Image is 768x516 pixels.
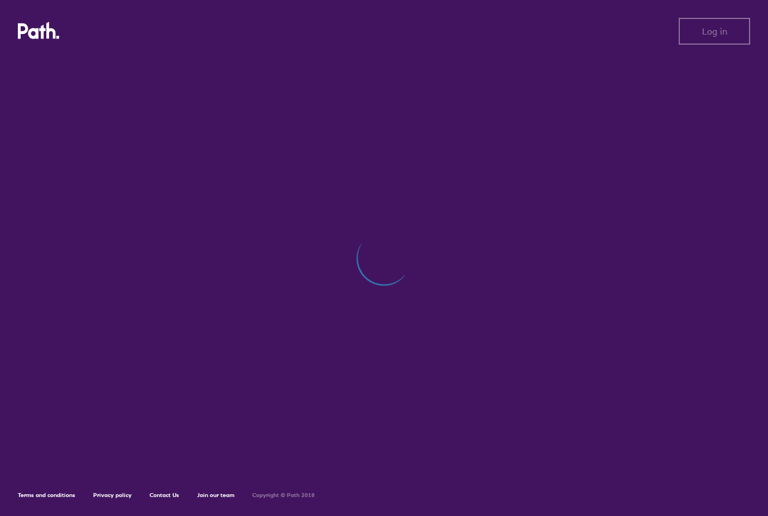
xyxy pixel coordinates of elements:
[150,491,179,499] a: Contact Us
[702,26,727,36] span: Log in
[679,18,750,45] button: Log in
[18,491,75,499] a: Terms and conditions
[93,491,132,499] a: Privacy policy
[197,491,234,499] a: Join our team
[252,492,315,499] h6: Copyright © Path 2018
